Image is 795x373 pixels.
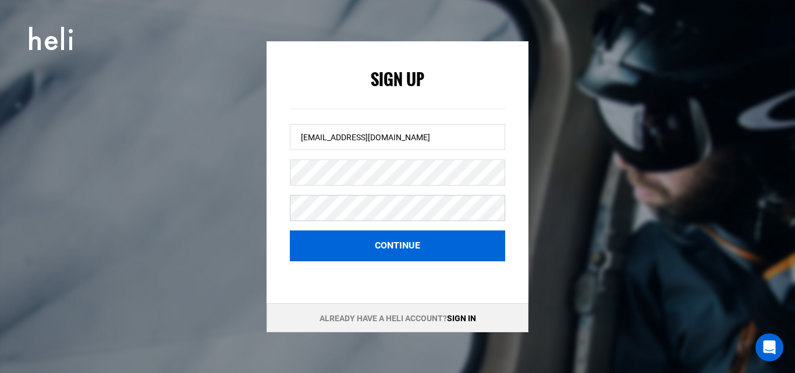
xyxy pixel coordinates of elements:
div: Open Intercom Messenger [755,333,783,361]
div: Already have a Heli account? [267,303,528,332]
button: Continue [290,230,505,261]
input: Email [290,124,505,150]
h2: Sign Up [290,70,505,88]
a: Sign in [447,314,476,323]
